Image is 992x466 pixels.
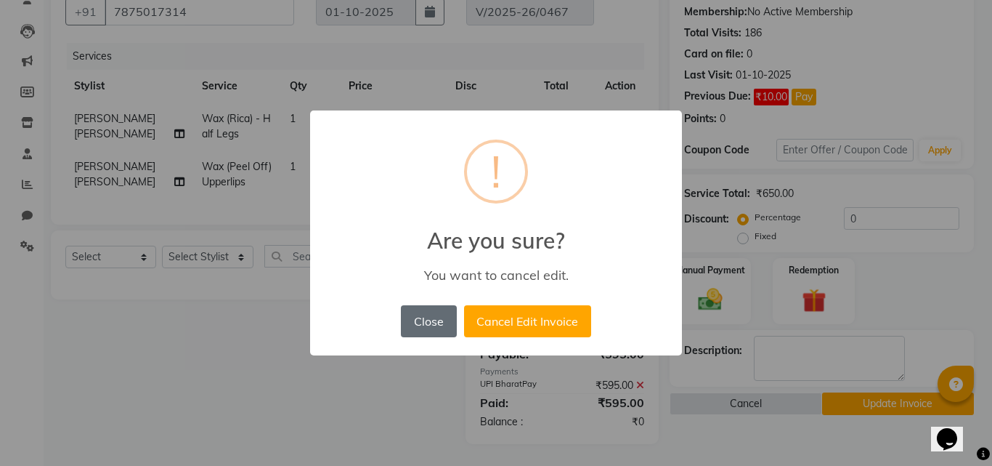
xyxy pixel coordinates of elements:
iframe: chat widget [931,408,977,451]
button: Close [401,305,456,337]
div: You want to cancel edit. [331,267,661,284]
button: Cancel Edit Invoice [464,305,591,337]
div: ! [491,142,501,201]
h2: Are you sure? [310,210,682,254]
